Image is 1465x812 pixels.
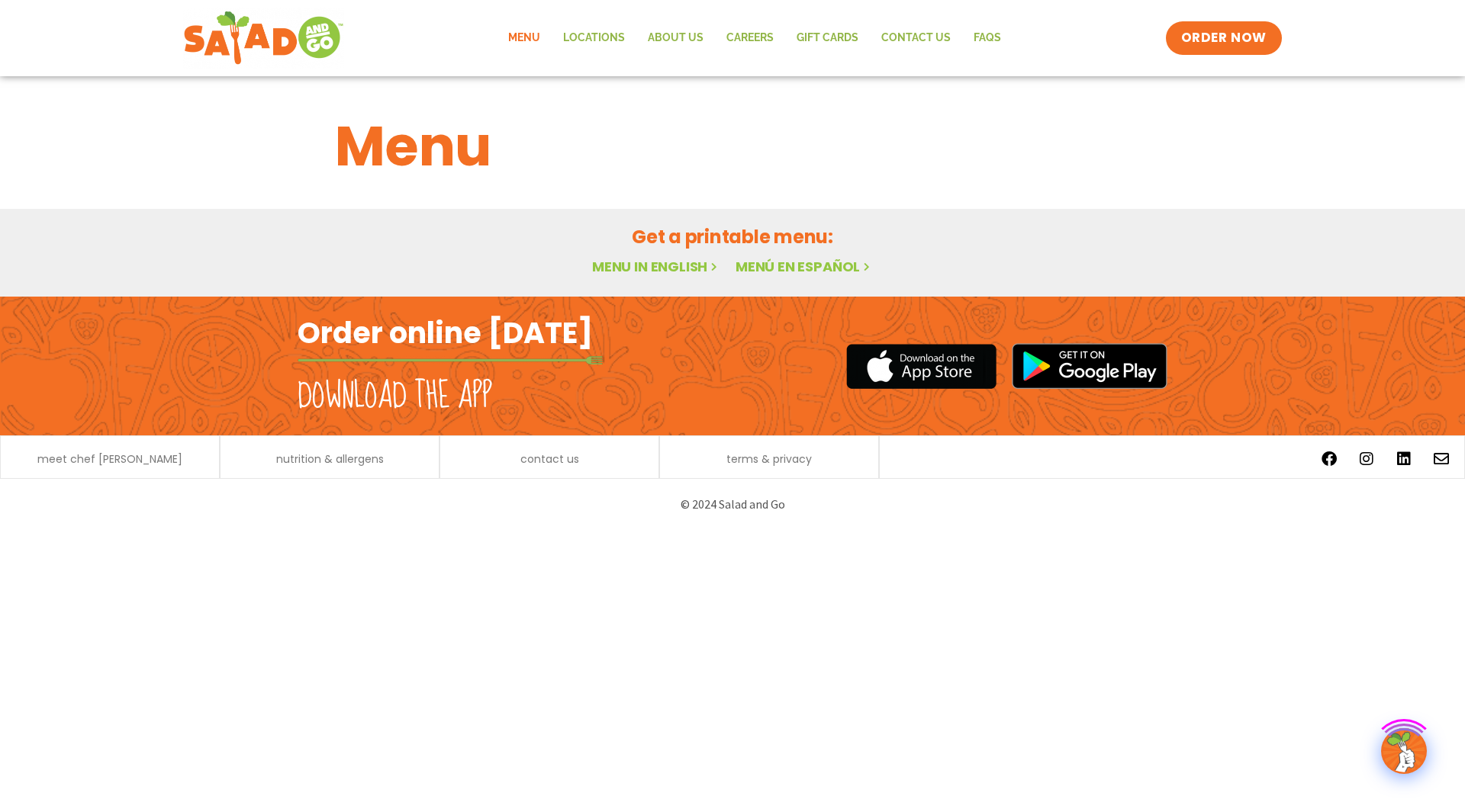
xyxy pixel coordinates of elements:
[497,21,552,56] a: Menu
[736,257,873,276] a: Menú en español
[497,21,1013,56] nav: Menu
[298,314,593,351] h2: Order online [DATE]
[552,21,636,56] a: Locations
[592,257,720,276] a: Menu in English
[520,454,579,464] a: contact us
[298,356,603,364] img: fork
[785,21,870,56] a: GIFT CARDS
[276,454,384,464] a: nutrition & allergens
[335,223,1130,250] h2: Get a printable menu:
[335,105,1130,188] h1: Menu
[962,21,1013,56] a: FAQs
[715,21,785,56] a: Careers
[846,342,997,391] img: appstore
[870,21,962,56] a: Contact Us
[1181,29,1267,47] span: ORDER NOW
[636,21,715,56] a: About Us
[37,454,182,464] a: meet chef [PERSON_NAME]
[305,494,1160,515] p: © 2024 Salad and Go
[1012,343,1167,389] img: google_play
[298,375,492,418] h2: Download the app
[183,8,344,69] img: new-SAG-logo-768×292
[726,454,812,464] a: terms & privacy
[1166,21,1282,55] a: ORDER NOW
